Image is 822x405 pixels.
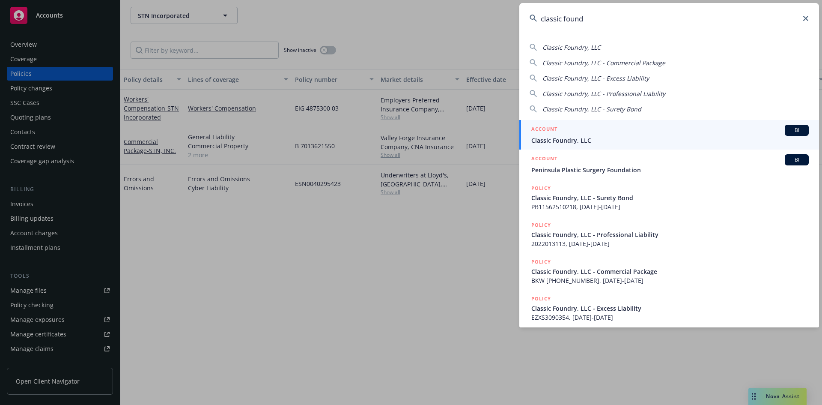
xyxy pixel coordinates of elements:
[542,59,665,67] span: Classic Foundry, LLC - Commercial Package
[519,216,819,253] a: POLICYClassic Foundry, LLC - Professional Liability2022013113, [DATE]-[DATE]
[531,221,551,229] h5: POLICY
[519,150,819,179] a: ACCOUNTBIPeninsula Plastic Surgery Foundation
[531,304,809,313] span: Classic Foundry, LLC - Excess Liability
[531,202,809,211] span: PB11562510218, [DATE]-[DATE]
[542,105,641,113] span: Classic Foundry, LLC - Surety Bond
[788,156,805,164] span: BI
[542,43,601,51] span: Classic Foundry, LLC
[531,154,557,165] h5: ACCOUNT
[519,179,819,216] a: POLICYClassic Foundry, LLC - Surety BondPB11562510218, [DATE]-[DATE]
[531,136,809,145] span: Classic Foundry, LLC
[519,120,819,150] a: ACCOUNTBIClassic Foundry, LLC
[531,125,557,135] h5: ACCOUNT
[531,313,809,322] span: EZXS3090354, [DATE]-[DATE]
[542,90,665,98] span: Classic Foundry, LLC - Professional Liability
[519,290,819,327] a: POLICYClassic Foundry, LLC - Excess LiabilityEZXS3090354, [DATE]-[DATE]
[531,276,809,285] span: BKW [PHONE_NUMBER], [DATE]-[DATE]
[531,258,551,266] h5: POLICY
[531,165,809,174] span: Peninsula Plastic Surgery Foundation
[788,126,805,134] span: BI
[542,74,649,82] span: Classic Foundry, LLC - Excess Liability
[531,230,809,239] span: Classic Foundry, LLC - Professional Liability
[531,239,809,248] span: 2022013113, [DATE]-[DATE]
[531,193,809,202] span: Classic Foundry, LLC - Surety Bond
[531,267,809,276] span: Classic Foundry, LLC - Commercial Package
[519,253,819,290] a: POLICYClassic Foundry, LLC - Commercial PackageBKW [PHONE_NUMBER], [DATE]-[DATE]
[519,3,819,34] input: Search...
[531,294,551,303] h5: POLICY
[531,184,551,192] h5: POLICY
